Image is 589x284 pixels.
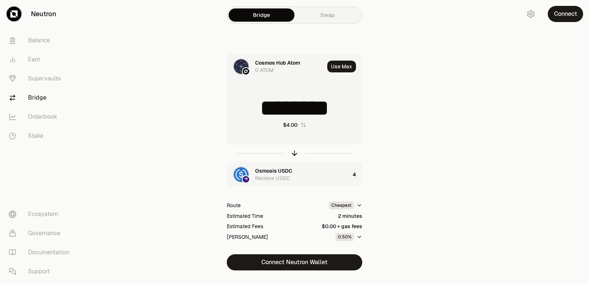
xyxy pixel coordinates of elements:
div: Receive USDC [255,175,290,182]
div: Cosmos Hub Atom [255,59,300,66]
button: Connect [548,6,583,22]
a: Stake [3,126,80,145]
a: Balance [3,31,80,50]
div: Cheapest [329,201,354,209]
img: USDC Logo [234,167,248,182]
button: Use Max [327,61,356,72]
button: $4.00 [283,121,306,129]
div: Osmosis USDC [255,167,292,175]
div: Route [227,202,241,209]
button: Cheapest [329,201,362,209]
div: Estimated Time [227,212,263,220]
img: Neutron Logo [243,68,249,75]
div: Estimated Fees [227,223,263,230]
div: [PERSON_NAME] [227,233,268,241]
div: $4.00 [283,121,297,129]
div: 0 ATOM [255,66,274,74]
a: Bridge [229,8,294,22]
div: 0.50% [335,233,354,241]
div: 2 minutes [338,212,362,220]
div: ATOM LogoNeutron LogoCosmos Hub Atom0 ATOM [227,54,324,79]
a: Supervaults [3,69,80,88]
div: $0.00 + gas fees [322,223,362,230]
button: 0.50% [335,233,362,241]
a: Swap [294,8,360,22]
a: Orderbook [3,107,80,126]
button: Connect Neutron Wallet [227,254,362,270]
a: Governance [3,224,80,243]
div: 4 [353,162,362,187]
a: Bridge [3,88,80,107]
div: USDC LogoOsmosis LogoOsmosis USDCReceive USDC [227,162,350,187]
a: Ecosystem [3,205,80,224]
img: Osmosis Logo [243,176,249,183]
a: Documentation [3,243,80,262]
img: ATOM Logo [234,59,248,74]
button: USDC LogoOsmosis LogoOsmosis USDCReceive USDC4 [227,162,362,187]
a: Earn [3,50,80,69]
a: Support [3,262,80,281]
